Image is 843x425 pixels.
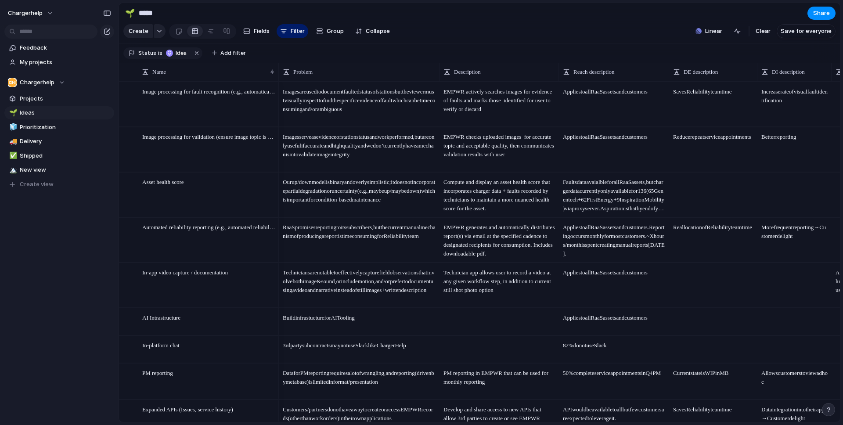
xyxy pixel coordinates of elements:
[20,123,111,132] span: Prioritization
[327,27,344,36] span: Group
[443,268,555,295] span: Technician app allows user to record a video at any given workflow step, in addition to current s...
[4,41,114,54] a: Feedback
[4,92,114,105] a: Projects
[279,218,439,241] span: RaaS promises reporting to its subscribers, but the current manual mechanism of producing a repor...
[207,47,251,59] button: Add filter
[559,263,669,277] span: Applies to all RaaS assets and customers
[142,86,276,96] span: Image processing for fault recognition (e.g., automatically identify damage in images)
[781,27,832,36] span: Save for everyone
[670,364,757,378] span: Current state is WIP in MB
[559,364,669,378] span: 50% complete service appointments in Q4 PM
[443,87,555,114] span: EMPWR actively searches images for evidence of faults and marks those identified for user to veri...
[4,121,114,134] a: 🧊Prioritization
[142,131,276,141] span: Image processing for validation (ensure image topic is accurate and quality is acceptable)
[220,49,246,57] span: Add filter
[772,68,805,76] span: DI description
[9,137,15,147] div: 🚚
[8,108,17,117] button: 🌱
[20,166,111,174] span: New view
[4,76,114,89] button: Chargerhelp
[443,133,555,159] span: EMPWR checks uploaded images for accurate topic and acceptable quality, then communicates validat...
[138,49,156,57] span: Status
[293,68,313,76] span: Problem
[163,48,191,58] button: Idea
[692,25,726,38] button: Linear
[123,24,153,38] button: Create
[20,137,111,146] span: Delivery
[4,163,114,176] a: 🏔️New view
[9,108,15,118] div: 🌱
[20,78,54,87] span: Chargerhelp
[142,312,180,322] span: AI Intrastructure
[8,9,43,18] span: chargerhelp
[142,404,233,414] span: Expanded APIs (Issues, service history)
[559,309,669,322] span: Applies to all RaaS assets and customers
[670,83,757,96] span: Saves Reliability team time
[8,137,17,146] button: 🚚
[279,309,439,322] span: Build infrastucture for AI Tooling
[279,400,439,423] span: Customers / partners do not have a way to create or access EMPWR records (other than work orders)...
[20,108,111,117] span: Ideas
[366,27,390,36] span: Collapse
[443,369,555,386] span: PM reporting in EMPWR that can be used for monthly reporting
[156,48,164,58] button: is
[279,336,439,350] span: 3rd party subcontracts may not use Slack like ChargerHelp
[20,180,54,189] span: Create view
[125,7,135,19] div: 🌱
[559,83,669,96] span: Applies to all RaaS assets and customers
[684,68,718,76] span: DE description
[9,151,15,161] div: ✅
[559,400,669,423] span: API would be available to all but few customers are expected to leverage it.
[279,128,439,159] span: Images serve as evidence of station status and work performed, but are only useful if accurate an...
[152,68,166,76] span: Name
[8,123,17,132] button: 🧊
[705,27,722,36] span: Linear
[20,43,111,52] span: Feedback
[176,49,188,57] span: Idea
[559,218,669,258] span: Applies to all RaaS assets and customers. Reporting occurs monthly for most customers. ~ X hours ...
[8,151,17,160] button: ✅
[443,223,555,258] span: EMPWR generates and automatically distributes report(s) via email at the specified cadence to des...
[670,400,757,414] span: Saves Reliability team time
[240,24,273,38] button: Fields
[9,165,15,175] div: 🏔️
[758,400,831,423] span: Data integration into their apps →Customer delight
[4,6,58,20] button: chargerhelp
[279,83,439,114] span: Images are used to document faulted status of stations but the viewer must visually inspect to fi...
[123,6,137,20] button: 🌱
[559,173,669,213] span: Faults data avaialble for all RaaS assets, but charger data currently only available for 136 (65 ...
[254,27,270,36] span: Fields
[158,49,162,57] span: is
[807,7,836,20] button: Share
[20,94,111,103] span: Projects
[758,364,831,386] span: Allows customers to view ad hoc
[9,122,15,132] div: 🧊
[142,176,184,187] span: Asset health score
[670,128,757,141] span: Reduce repeat service appointments
[142,222,276,232] span: Automated reliability reporting (e.g., automated reliability reporting)
[4,106,114,119] a: 🌱Ideas
[279,173,439,204] span: Our up/down model is binary and overly simplistic; it does not incorporate partial degradation or...
[752,24,774,38] button: Clear
[670,218,757,232] span: Reallocation of Reliability team time
[129,27,148,36] span: Create
[8,166,17,174] button: 🏔️
[20,58,111,67] span: My projects
[777,24,836,38] button: Save for everyone
[4,149,114,162] a: ✅Shipped
[454,68,481,76] span: Description
[279,364,439,386] span: Data for PM reporting requires a lot of wrangling, and reporting (driven by metabase) is limited ...
[813,9,830,18] span: Share
[4,135,114,148] a: 🚚Delivery
[291,27,305,36] span: Filter
[758,83,831,105] span: Increase rate of visual fault identification
[758,128,831,141] span: Better reporting
[443,178,555,213] span: Compute and display an asset health score that incorporates charger data + faults recorded by tec...
[279,263,439,295] span: Technicians are not able to effectively capture field observations that involve both image & soun...
[559,336,669,350] span: 82% do not use Slack
[142,340,180,350] span: In-platform chat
